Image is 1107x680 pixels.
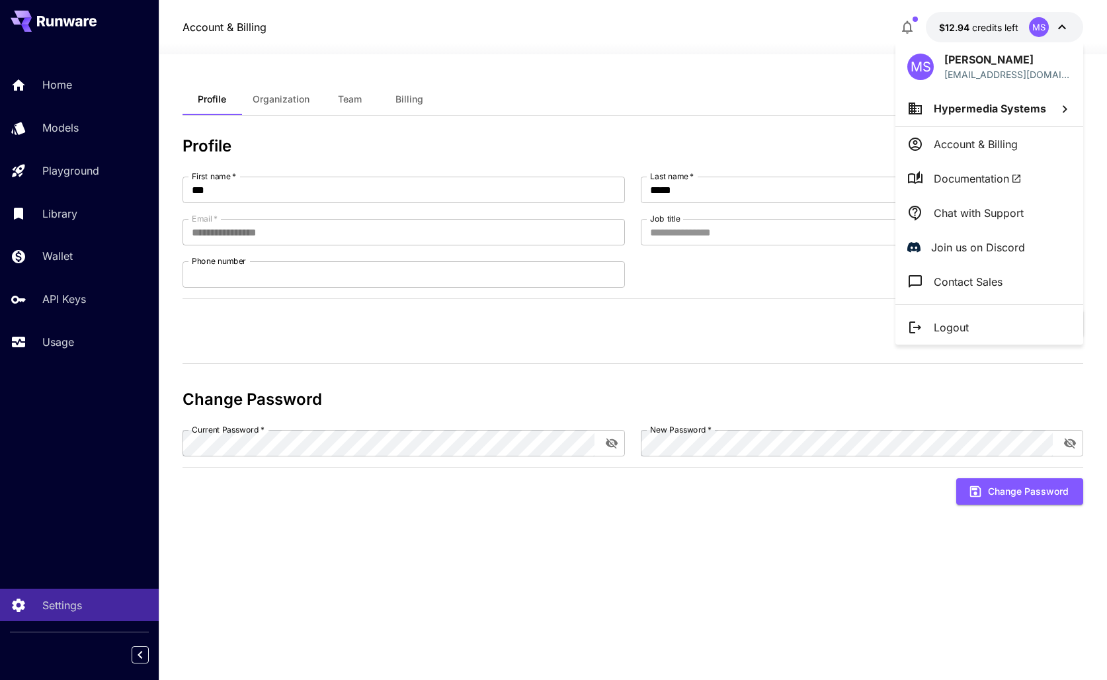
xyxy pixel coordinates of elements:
[907,54,934,80] div: MS
[944,67,1071,81] p: [EMAIL_ADDRESS][DOMAIN_NAME]
[934,319,969,335] p: Logout
[895,91,1083,126] button: Hypermedia Systems
[934,205,1024,221] p: Chat with Support
[934,171,1022,187] span: Documentation
[934,102,1046,115] span: Hypermedia Systems
[944,67,1071,81] div: mia@adult.design
[934,274,1003,290] p: Contact Sales
[931,239,1025,255] p: Join us on Discord
[944,52,1071,67] p: [PERSON_NAME]
[934,136,1018,152] p: Account & Billing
